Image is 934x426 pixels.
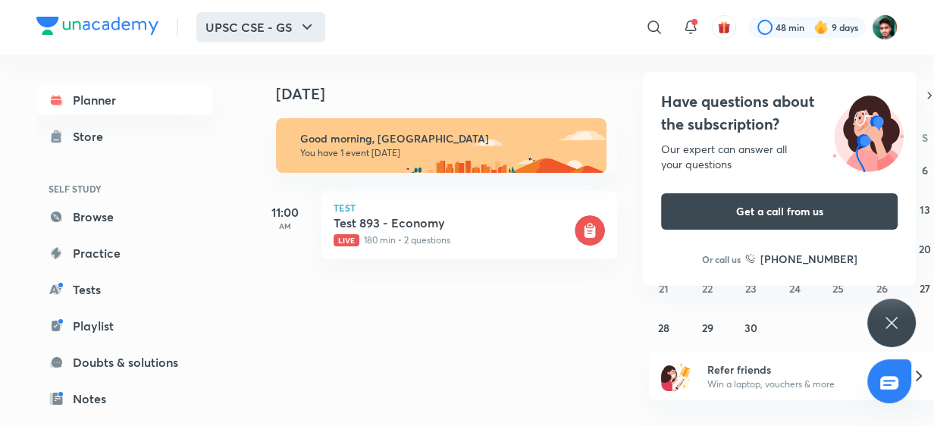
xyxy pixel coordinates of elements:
[712,15,736,39] button: avatar
[695,276,719,300] button: September 22, 2025
[658,321,669,335] abbr: September 28, 2025
[196,12,325,42] button: UPSC CSE - GS
[36,274,212,305] a: Tests
[334,233,572,247] p: 180 min • 2 questions
[717,20,731,34] img: avatar
[876,281,887,296] abbr: September 26, 2025
[702,321,713,335] abbr: September 29, 2025
[872,14,898,40] img: Avinash Gupta
[659,281,669,296] abbr: September 21, 2025
[695,315,719,340] button: September 29, 2025
[652,276,676,300] button: September 21, 2025
[661,90,898,136] h4: Have questions about the subscription?
[702,252,741,266] p: Or call us
[760,251,857,267] h6: [PHONE_NUMBER]
[661,193,898,230] button: Get a call from us
[36,202,212,232] a: Browse
[745,251,857,267] a: [PHONE_NUMBER]
[652,315,676,340] button: September 28, 2025
[334,215,572,230] h5: Test 893 - Economy
[739,315,763,340] button: September 30, 2025
[36,176,212,202] h6: SELF STUDY
[255,203,315,221] h5: 11:00
[744,321,757,335] abbr: September 30, 2025
[276,85,632,103] h4: [DATE]
[702,281,713,296] abbr: September 22, 2025
[813,20,829,35] img: streak
[300,132,593,146] h6: Good morning, [GEOGRAPHIC_DATA]
[870,276,894,300] button: September 26, 2025
[707,377,894,391] p: Win a laptop, vouchers & more
[782,276,807,300] button: September 24, 2025
[661,361,691,391] img: referral
[73,127,112,146] div: Store
[334,234,359,246] span: Live
[36,85,212,115] a: Planner
[36,384,212,414] a: Notes
[922,130,928,145] abbr: Saturday
[707,362,894,377] h6: Refer friends
[745,281,757,296] abbr: September 23, 2025
[832,281,844,296] abbr: September 25, 2025
[826,276,850,300] button: September 25, 2025
[920,202,930,217] abbr: September 13, 2025
[919,242,931,256] abbr: September 20, 2025
[922,163,928,177] abbr: September 6, 2025
[36,311,212,341] a: Playlist
[36,121,212,152] a: Store
[661,142,898,172] div: Our expert can answer all your questions
[300,147,593,159] p: You have 1 event [DATE]
[36,17,158,39] a: Company Logo
[788,281,800,296] abbr: September 24, 2025
[36,238,212,268] a: Practice
[334,203,605,212] p: Test
[820,90,916,172] img: ttu_illustration_new.svg
[255,221,315,230] p: AM
[276,118,606,173] img: morning
[36,347,212,377] a: Doubts & solutions
[739,276,763,300] button: September 23, 2025
[36,17,158,35] img: Company Logo
[920,281,930,296] abbr: September 27, 2025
